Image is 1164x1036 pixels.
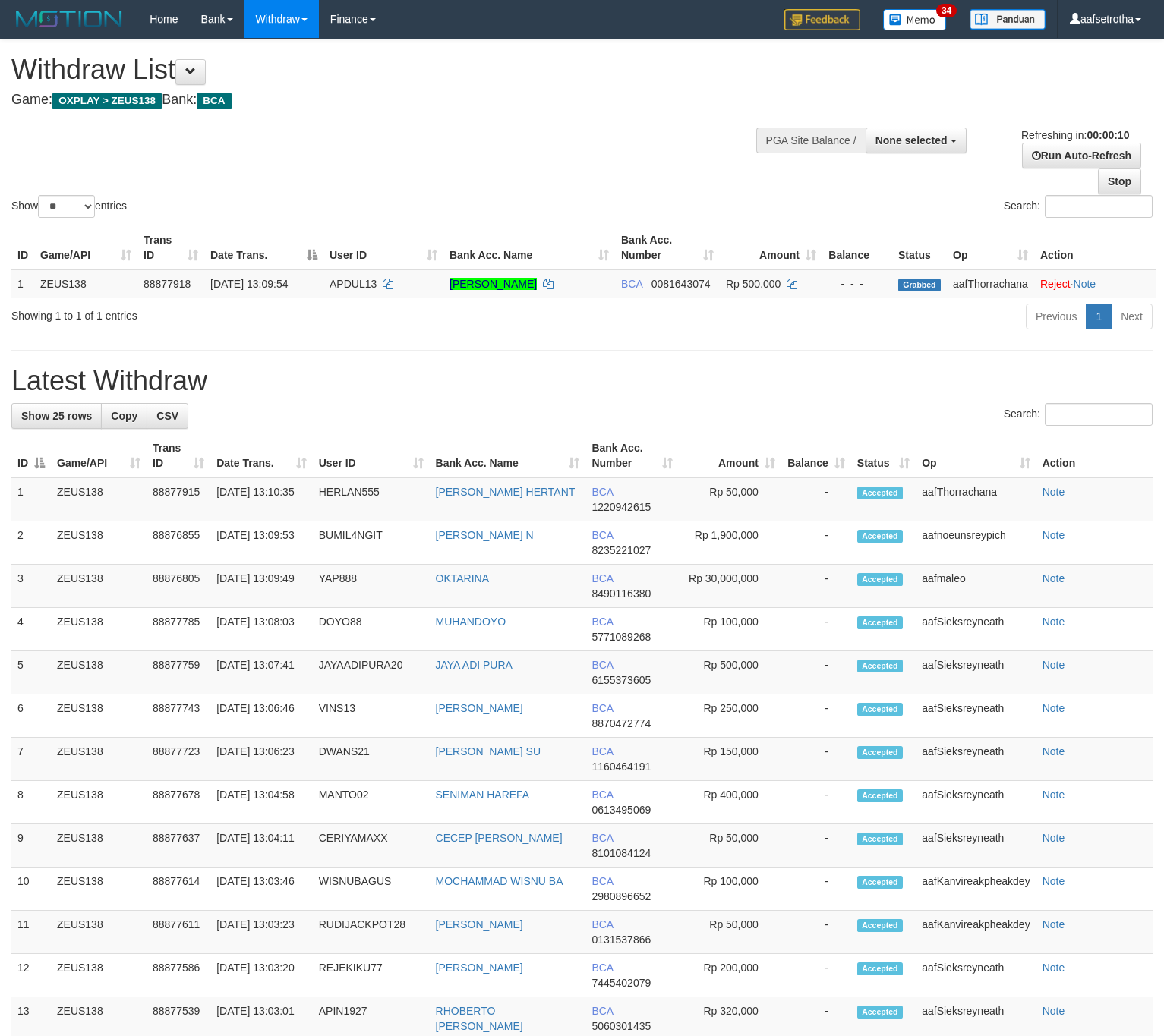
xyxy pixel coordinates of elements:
span: BCA [591,745,613,757]
span: Accepted [857,487,903,499]
th: Date Trans.: activate to sort column descending [204,226,323,269]
span: Accepted [857,1006,903,1019]
td: · [1034,269,1156,298]
td: ZEUS138 [51,565,147,608]
th: ID [11,226,34,269]
td: aafKanvireakpheakdey [916,868,1036,911]
th: Bank Acc. Name: activate to sort column ascending [443,226,615,269]
span: 88877918 [144,278,191,290]
span: Copy 0081643074 to clipboard [651,278,711,290]
span: Accepted [857,876,903,889]
span: BCA [591,616,613,628]
td: ZEUS138 [51,781,147,824]
td: ZEUS138 [51,824,147,868]
th: Balance [822,226,892,269]
td: Rp 500,000 [679,651,781,694]
td: 12 [11,954,51,997]
td: aafSieksreyneath [916,738,1036,781]
img: Feedback.jpg [784,9,860,30]
span: Copy 2980896652 to clipboard [591,890,651,902]
span: BCA [621,278,642,290]
td: aafThorrachana [916,477,1036,521]
span: Copy 8101084124 to clipboard [591,847,651,859]
td: - [781,781,851,824]
span: Copy 1220942615 to clipboard [591,501,651,513]
span: Copy 6155373605 to clipboard [591,674,651,686]
td: 88877759 [147,651,210,694]
button: None selected [866,128,967,153]
td: WISNUBAGUS [313,868,430,911]
td: - [781,738,851,781]
th: User ID: activate to sort column ascending [313,434,430,477]
td: YAP888 [313,565,430,608]
span: Copy 8490116380 to clipboard [591,587,651,600]
a: Previous [1026,304,1087,329]
th: Op: activate to sort column ascending [947,226,1034,269]
th: Op: activate to sort column ascending [916,434,1036,477]
th: Date Trans.: activate to sort column ascending [210,434,313,477]
td: [DATE] 13:09:53 [210,521,313,565]
td: 5 [11,651,51,694]
td: aafKanvireakpheakdey [916,911,1036,954]
span: BCA [591,875,613,887]
td: 10 [11,868,51,911]
h1: Withdraw List [11,55,761,85]
td: Rp 150,000 [679,738,781,781]
a: [PERSON_NAME] [436,918,523,931]
span: [DATE] 13:09:54 [210,278,288,290]
td: [DATE] 13:04:11 [210,824,313,868]
td: 88877614 [147,868,210,911]
th: Game/API: activate to sort column ascending [51,434,147,477]
td: [DATE] 13:07:41 [210,651,313,694]
span: BCA [591,529,613,541]
span: Accepted [857,616,903,629]
span: BCA [591,572,613,584]
div: Showing 1 to 1 of 1 entries [11,302,474,323]
td: - [781,608,851,651]
td: RUDIJACKPOT28 [313,911,430,954]
td: Rp 100,000 [679,868,781,911]
a: Note [1043,529,1065,541]
span: Rp 500.000 [726,278,781,290]
span: None selected [875,134,948,146]
a: [PERSON_NAME] [450,278,537,290]
td: 7 [11,738,51,781]
td: ZEUS138 [51,521,147,565]
span: BCA [591,486,613,498]
th: User ID: activate to sort column ascending [323,226,443,269]
a: OKTARINA [436,572,490,584]
td: [DATE] 13:03:46 [210,868,313,911]
td: aafSieksreyneath [916,781,1036,824]
div: - - - [828,276,886,291]
td: aafmaleo [916,565,1036,608]
span: BCA [591,702,613,714]
span: Copy 8235221027 to clipboard [591,544,651,556]
td: - [781,868,851,911]
input: Search: [1045,403,1153,426]
a: RHOBERTO [PERSON_NAME] [436,1005,523,1032]
td: 3 [11,565,51,608]
th: Game/API: activate to sort column ascending [34,226,137,269]
td: [DATE] 13:10:35 [210,477,313,521]
td: ZEUS138 [51,738,147,781]
span: Copy 0613495069 to clipboard [591,804,651,816]
a: [PERSON_NAME] HERTANT [436,486,576,498]
td: 1 [11,269,34,298]
a: Note [1043,616,1065,628]
td: CERIYAMAXX [313,824,430,868]
span: BCA [591,918,613,931]
a: Note [1074,278,1096,290]
td: 2 [11,521,51,565]
span: Accepted [857,746,903,759]
label: Search: [1004,403,1153,426]
td: - [781,477,851,521]
td: ZEUS138 [51,911,147,954]
th: Amount: activate to sort column ascending [679,434,781,477]
h4: Game: Bank: [11,93,761,108]
span: BCA [197,93,231,109]
td: 88877723 [147,738,210,781]
td: aafThorrachana [947,269,1034,298]
a: Note [1043,486,1065,498]
select: Showentries [38,195,95,218]
td: DOYO88 [313,608,430,651]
